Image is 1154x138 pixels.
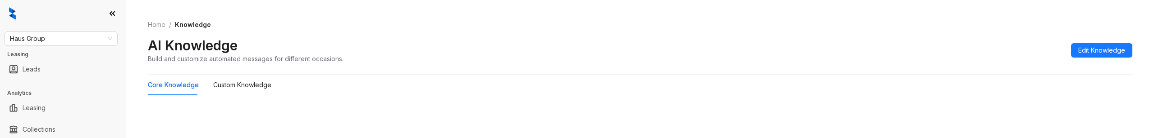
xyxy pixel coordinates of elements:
div: Core Knowledge [148,80,199,90]
li: Leads [2,60,124,78]
li: Leasing [2,99,124,117]
span: Haus Group [10,32,112,45]
div: Custom Knowledge [213,80,271,90]
button: Edit Knowledge [1071,43,1132,58]
div: Data is sourced from multiple locations. You can disconnect these links and update the content as... [288,108,1132,118]
li: / [169,20,171,30]
h2: AI Knowledge [148,37,238,54]
a: Leasing [23,99,46,117]
img: logo [9,7,16,20]
h3: Leasing [7,50,126,58]
h3: Analytics [7,89,126,97]
span: Knowledge [175,21,211,28]
span: Edit Knowledge [1078,45,1125,55]
a: Home [146,20,167,30]
a: Leads [23,60,41,78]
div: Build and customize automated messages for different occasions. [148,54,343,63]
